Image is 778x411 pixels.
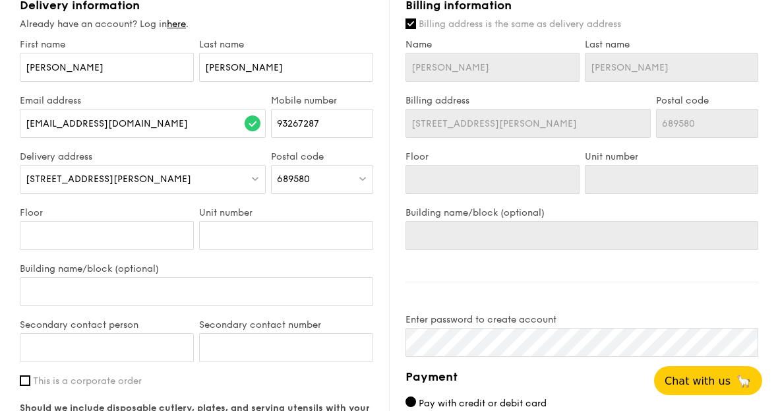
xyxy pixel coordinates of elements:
[654,366,762,395] button: Chat with us🦙
[358,174,367,183] img: icon-dropdown.fa26e9f9.svg
[167,18,186,30] a: here
[20,39,194,50] label: First name
[419,398,547,409] span: Pay with credit or debit card
[405,39,580,50] label: Name
[20,95,266,106] label: Email address
[665,375,731,387] span: Chat with us
[26,174,191,185] span: [STREET_ADDRESS][PERSON_NAME]
[405,314,758,325] label: Enter password to create account
[20,18,373,31] div: Already have an account? Log in .
[20,375,30,386] input: This is a corporate order
[405,207,758,218] label: Building name/block (optional)
[199,319,373,331] label: Secondary contact number
[419,18,621,30] span: Billing address is the same as delivery address
[405,367,758,386] h4: Payment
[277,174,310,185] span: 689580
[656,95,758,106] label: Postal code
[271,95,373,106] label: Mobile number
[585,151,759,162] label: Unit number
[33,375,142,387] span: This is a corporate order
[20,207,194,218] label: Floor
[20,319,194,331] label: Secondary contact person
[405,396,416,407] input: Pay with credit or debit card
[20,263,373,274] label: Building name/block (optional)
[271,151,373,162] label: Postal code
[251,174,260,183] img: icon-dropdown.fa26e9f9.svg
[405,18,416,29] input: Billing address is the same as delivery address
[585,39,759,50] label: Last name
[736,373,752,389] span: 🦙
[245,115,260,131] img: icon-success.f839ccf9.svg
[20,151,266,162] label: Delivery address
[405,151,580,162] label: Floor
[199,207,373,218] label: Unit number
[405,95,651,106] label: Billing address
[199,39,373,50] label: Last name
